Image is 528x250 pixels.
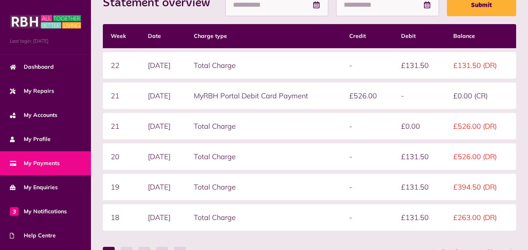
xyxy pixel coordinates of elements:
[393,174,445,200] td: £131.50
[140,174,186,200] td: [DATE]
[10,135,51,143] span: My Profile
[140,52,186,79] td: [DATE]
[393,83,445,109] td: -
[186,113,341,139] td: Total Charge
[393,113,445,139] td: £0.00
[341,52,393,79] td: -
[393,143,445,170] td: £131.50
[445,83,516,109] td: £0.00 (CR)
[186,83,341,109] td: MyRBH Portal Debit Card Payment
[10,87,54,95] span: My Repairs
[186,204,341,231] td: Total Charge
[140,24,186,48] th: Date
[445,113,516,139] td: £526.00 (DR)
[341,174,393,200] td: -
[103,143,140,170] td: 20
[341,204,393,231] td: -
[341,143,393,170] td: -
[10,38,81,45] span: Last login: [DATE]
[140,204,186,231] td: [DATE]
[445,24,516,48] th: Balance
[10,14,81,30] img: MyRBH
[103,174,140,200] td: 19
[103,204,140,231] td: 18
[103,83,140,109] td: 21
[186,52,341,79] td: Total Charge
[10,183,58,192] span: My Enquiries
[10,63,54,71] span: Dashboard
[445,143,516,170] td: £526.00 (DR)
[341,83,393,109] td: £526.00
[186,143,341,170] td: Total Charge
[10,231,56,240] span: Help Centre
[393,24,445,48] th: Debit
[445,174,516,200] td: £394.50 (DR)
[341,24,393,48] th: Credit
[103,52,140,79] td: 22
[393,52,445,79] td: £131.50
[445,52,516,79] td: £131.50 (DR)
[445,204,516,231] td: £263.00 (DR)
[140,83,186,109] td: [DATE]
[103,24,140,48] th: Week
[186,24,341,48] th: Charge type
[140,113,186,139] td: [DATE]
[393,204,445,231] td: £131.50
[186,174,341,200] td: Total Charge
[103,113,140,139] td: 21
[10,207,19,216] span: 3
[10,159,60,167] span: My Payments
[10,111,57,119] span: My Accounts
[140,143,186,170] td: [DATE]
[10,207,67,216] span: My Notifications
[341,113,393,139] td: -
